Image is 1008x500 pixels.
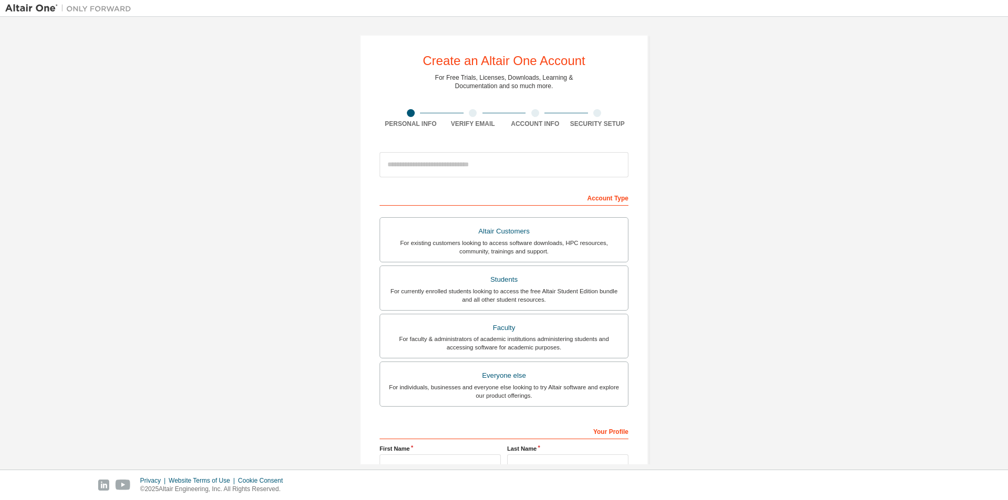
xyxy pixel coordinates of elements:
div: Verify Email [442,120,505,128]
div: For existing customers looking to access software downloads, HPC resources, community, trainings ... [386,239,622,256]
div: Altair Customers [386,224,622,239]
div: Cookie Consent [238,476,289,485]
div: Security Setup [566,120,629,128]
div: Create an Altair One Account [423,55,585,67]
div: Your Profile [380,422,628,439]
div: Website Terms of Use [169,476,238,485]
div: Privacy [140,476,169,485]
div: Faculty [386,321,622,335]
div: Account Info [504,120,566,128]
div: Everyone else [386,368,622,383]
img: Altair One [5,3,136,14]
div: Personal Info [380,120,442,128]
div: For faculty & administrators of academic institutions administering students and accessing softwa... [386,335,622,352]
div: Account Type [380,189,628,206]
img: linkedin.svg [98,480,109,491]
label: First Name [380,444,501,453]
p: © 2025 Altair Engineering, Inc. All Rights Reserved. [140,485,289,494]
div: Students [386,272,622,287]
label: Last Name [507,444,628,453]
div: For individuals, businesses and everyone else looking to try Altair software and explore our prod... [386,383,622,400]
img: youtube.svg [115,480,131,491]
div: For currently enrolled students looking to access the free Altair Student Edition bundle and all ... [386,287,622,304]
div: For Free Trials, Licenses, Downloads, Learning & Documentation and so much more. [435,73,573,90]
